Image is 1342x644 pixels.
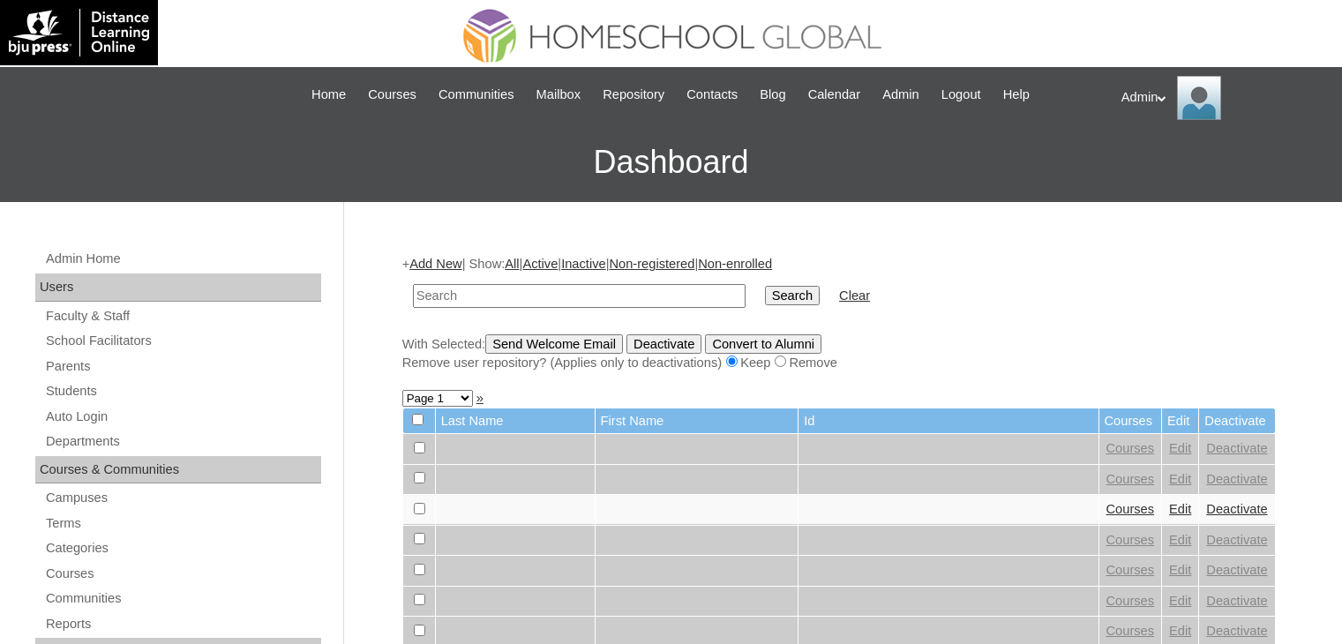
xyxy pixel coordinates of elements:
a: Edit [1169,441,1191,455]
span: Logout [941,85,981,105]
input: Search [765,286,820,305]
a: Clear [839,288,870,303]
div: Admin [1121,76,1324,120]
a: Deactivate [1206,563,1267,577]
a: Deactivate [1206,502,1267,516]
span: Help [1003,85,1030,105]
a: Non-registered [609,257,694,271]
a: Home [303,85,355,105]
a: Edit [1169,533,1191,547]
div: Remove user repository? (Applies only to deactivations) Keep Remove [402,354,1276,372]
div: + | Show: | | | | [402,255,1276,371]
div: Users [35,273,321,302]
a: Departments [44,431,321,453]
a: Courses [1106,624,1155,638]
a: Auto Login [44,406,321,428]
a: Courses [1106,472,1155,486]
a: Deactivate [1206,624,1267,638]
a: Categories [44,537,321,559]
td: Edit [1162,408,1198,434]
td: Deactivate [1199,408,1274,434]
span: Calendar [808,85,860,105]
a: Campuses [44,487,321,509]
img: Admin Homeschool Global [1177,76,1221,120]
span: Contacts [686,85,738,105]
a: Communities [430,85,523,105]
a: Faculty & Staff [44,305,321,327]
a: Deactivate [1206,533,1267,547]
a: » [476,391,484,405]
input: Convert to Alumni [705,334,821,354]
a: Courses [359,85,425,105]
a: Repository [594,85,673,105]
a: Edit [1169,502,1191,516]
a: School Facilitators [44,330,321,352]
a: Students [44,380,321,402]
span: Communities [439,85,514,105]
a: Edit [1169,563,1191,577]
a: Non-enrolled [698,257,772,271]
a: Mailbox [528,85,590,105]
a: Deactivate [1206,472,1267,486]
a: Logout [933,85,990,105]
span: Home [311,85,346,105]
input: Search [413,284,746,308]
a: Admin Home [44,248,321,270]
td: First Name [596,408,798,434]
a: Edit [1169,472,1191,486]
span: Admin [882,85,919,105]
a: Terms [44,513,321,535]
td: Courses [1099,408,1162,434]
a: Add New [409,257,461,271]
td: Id [798,408,1098,434]
div: Courses & Communities [35,456,321,484]
a: Edit [1169,594,1191,608]
a: Courses [1106,594,1155,608]
img: logo-white.png [9,9,149,56]
a: Calendar [799,85,869,105]
a: Inactive [561,257,606,271]
a: Parents [44,356,321,378]
a: Reports [44,613,321,635]
a: Contacts [678,85,746,105]
a: Admin [873,85,928,105]
div: With Selected: [402,334,1276,372]
a: Courses [1106,563,1155,577]
input: Send Welcome Email [485,334,623,354]
span: Repository [603,85,664,105]
span: Courses [368,85,416,105]
td: Last Name [436,408,595,434]
a: Courses [1106,502,1155,516]
a: Blog [751,85,794,105]
a: Help [994,85,1038,105]
a: Deactivate [1206,594,1267,608]
span: Mailbox [536,85,581,105]
a: Edit [1169,624,1191,638]
a: Courses [44,563,321,585]
a: Courses [1106,533,1155,547]
a: Communities [44,588,321,610]
a: Deactivate [1206,441,1267,455]
a: Active [522,257,558,271]
span: Blog [760,85,785,105]
h3: Dashboard [9,123,1333,202]
a: All [505,257,519,271]
input: Deactivate [626,334,701,354]
a: Courses [1106,441,1155,455]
